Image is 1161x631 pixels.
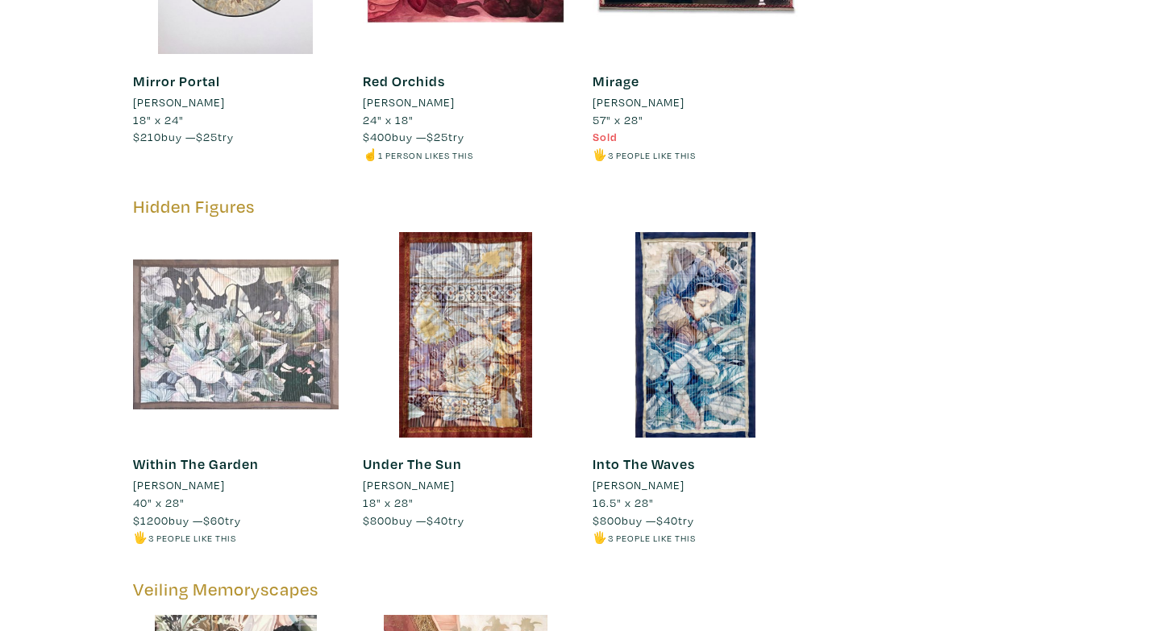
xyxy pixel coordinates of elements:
[363,455,462,473] a: Under The Sun
[133,112,184,127] span: 18" x 24"
[133,513,169,528] span: $1200
[363,72,445,90] a: Red Orchids
[363,476,455,494] li: [PERSON_NAME]
[363,513,464,528] span: buy — try
[133,579,798,600] h5: Veiling Memoryscapes
[133,476,225,494] li: [PERSON_NAME]
[363,93,568,111] a: [PERSON_NAME]
[593,455,695,473] a: Into The Waves
[363,476,568,494] a: [PERSON_NAME]
[593,72,639,90] a: Mirage
[363,513,392,528] span: $800
[427,129,448,144] span: $25
[608,532,696,544] small: 3 people like this
[427,513,448,528] span: $40
[133,495,185,510] span: 40" x 28"
[133,93,339,111] a: [PERSON_NAME]
[593,146,798,164] li: 🖐️
[133,129,161,144] span: $210
[656,513,678,528] span: $40
[593,495,654,510] span: 16.5" x 28"
[363,146,568,164] li: ☝️
[593,476,798,494] a: [PERSON_NAME]
[363,129,464,144] span: buy — try
[133,476,339,494] a: [PERSON_NAME]
[133,529,339,546] li: 🖐️
[133,93,225,111] li: [PERSON_NAME]
[363,129,392,144] span: $400
[593,93,685,111] li: [PERSON_NAME]
[593,513,694,528] span: buy — try
[593,476,685,494] li: [PERSON_NAME]
[378,149,473,161] small: 1 person likes this
[593,513,622,528] span: $800
[133,72,220,90] a: Mirror Portal
[133,196,798,218] h5: Hidden Figures
[133,455,259,473] a: Within The Garden
[363,93,455,111] li: [PERSON_NAME]
[593,112,643,127] span: 57" x 28"
[203,513,225,528] span: $60
[593,129,618,144] span: Sold
[196,129,218,144] span: $25
[363,495,414,510] span: 18" x 28"
[133,513,241,528] span: buy — try
[133,129,234,144] span: buy — try
[608,149,696,161] small: 3 people like this
[593,93,798,111] a: [PERSON_NAME]
[363,112,414,127] span: 24" x 18"
[148,532,236,544] small: 3 people like this
[593,529,798,546] li: 🖐️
